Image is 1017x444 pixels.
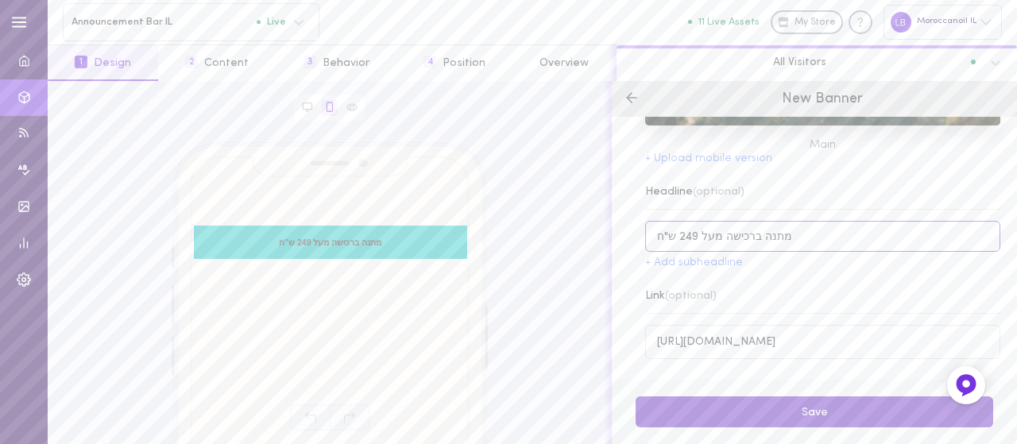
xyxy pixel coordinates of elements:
button: + Add subheadline [645,257,743,268]
button: Overview [512,45,616,81]
span: Live [257,17,286,27]
div: Main [645,137,1000,153]
span: Undo [290,404,330,430]
span: מתנה ברכישה מעל 249 ש"ח [202,237,458,248]
span: 3 [304,56,316,68]
div: Knowledge center [849,10,872,34]
span: 2 [185,56,198,68]
span: New Banner [782,92,863,106]
a: My Store [771,10,843,34]
span: All Visitors [773,55,826,69]
button: 4Position [396,45,512,81]
span: 1 [75,56,87,68]
input: Choose a page, SKU or insert a specific URL [645,325,1000,359]
div: Link [645,291,717,302]
button: + Upload mobile version [645,153,772,164]
button: 2Content [158,45,276,81]
img: Feedback Button [954,373,978,397]
button: Save [636,396,993,427]
span: Redo [330,404,369,430]
span: (optional) [693,186,744,198]
span: Announcement Bar IL [72,16,257,28]
span: My Store [795,16,836,30]
button: 3Behavior [276,45,396,81]
div: Moroccanoil IL [884,5,1002,39]
a: 11 Live Assets [688,17,771,28]
button: 11 Live Assets [688,17,760,27]
span: 4 [423,56,436,68]
input: Type your headline here [645,221,1000,252]
div: Headline [645,187,744,198]
button: 1Design [48,45,158,81]
span: (optional) [665,290,717,302]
